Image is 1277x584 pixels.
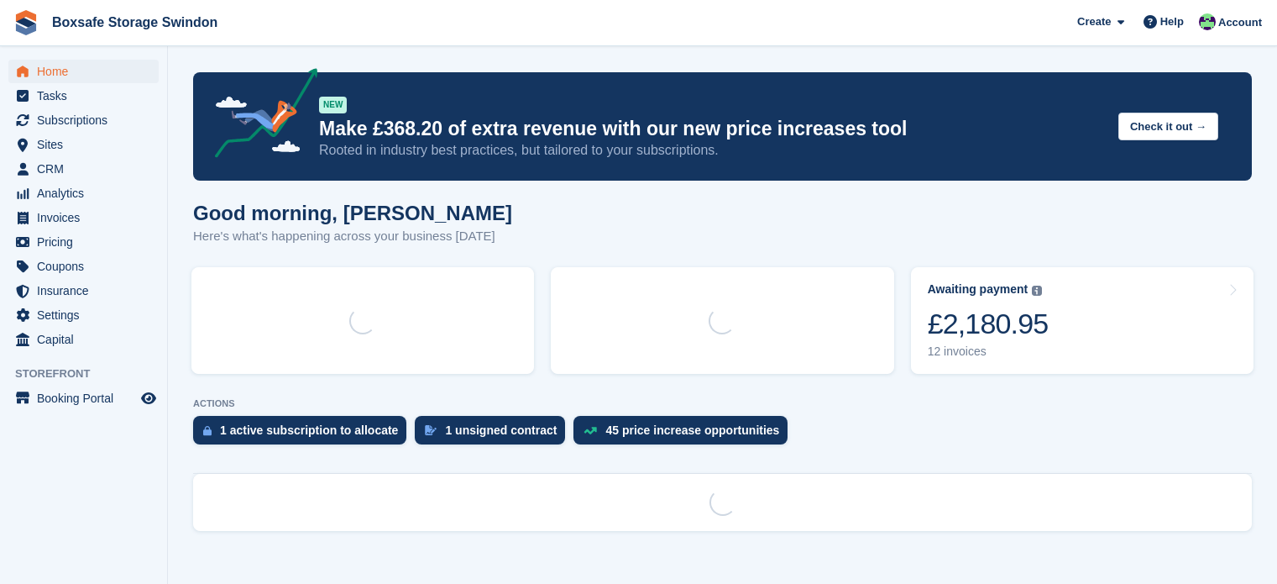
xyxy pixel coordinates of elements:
[928,345,1049,359] div: 12 invoices
[37,230,138,254] span: Pricing
[8,182,159,205] a: menu
[37,133,138,156] span: Sites
[911,267,1253,374] a: Awaiting payment £2,180.95 12 invoices
[37,303,138,327] span: Settings
[193,202,512,224] h1: Good morning, [PERSON_NAME]
[1077,13,1111,30] span: Create
[193,398,1252,409] p: ACTIONS
[8,387,159,410] a: menu
[139,388,159,408] a: Preview store
[8,230,159,254] a: menu
[8,279,159,303] a: menu
[1032,286,1042,296] img: icon-info-grey-7440780725fd019a000dd9b08b2336e03edf1995a4989e88bcd33f0948082b44.svg
[415,416,573,453] a: 1 unsigned contract
[37,60,138,83] span: Home
[201,68,318,164] img: price-adjustments-announcement-icon-8257ccfd72463d97f412b2fc003d46551f7dbcb40ab6d574587a9cd5c0d94...
[1118,113,1218,140] button: Check it out →
[37,182,138,205] span: Analytics
[193,227,512,246] p: Here's what's happening across your business [DATE]
[1218,14,1262,31] span: Account
[8,108,159,132] a: menu
[8,60,159,83] a: menu
[319,141,1105,160] p: Rooted in industry best practices, but tailored to your subscriptions.
[605,424,779,437] div: 45 price increase opportunities
[203,425,212,436] img: active_subscription_to_allocate_icon-d502201f5373d7db506a760aba3b589e785aa758c864c3986d89f69b8ff3...
[425,425,437,435] img: contract_signature_icon-13c848040528278c33f63329250d36e43548de30e8caae1d1a13099fd9432cc5.svg
[37,255,138,278] span: Coupons
[37,157,138,181] span: CRM
[319,97,347,113] div: NEW
[8,206,159,229] a: menu
[573,416,796,453] a: 45 price increase opportunities
[8,84,159,108] a: menu
[8,255,159,278] a: menu
[15,366,167,382] span: Storefront
[37,328,138,351] span: Capital
[220,424,398,437] div: 1 active subscription to allocate
[928,307,1049,341] div: £2,180.95
[1199,13,1216,30] img: Kim Virabi
[13,10,39,35] img: stora-icon-8386f47178a22dfd0bd8f6a31ec36ba5ce8667c1dd55bd0f319d3a0aa187defe.svg
[319,117,1105,141] p: Make £368.20 of extra revenue with our new price increases tool
[8,328,159,351] a: menu
[37,108,138,132] span: Subscriptions
[445,424,557,437] div: 1 unsigned contract
[193,416,415,453] a: 1 active subscription to allocate
[45,8,224,36] a: Boxsafe Storage Swindon
[8,303,159,327] a: menu
[8,157,159,181] a: menu
[8,133,159,156] a: menu
[584,427,597,434] img: price_increase_opportunities-93ffe204e8149a01c8c9dc8f82e8f89637d9d84a8eef4429ea346261dce0b2c0.svg
[1160,13,1184,30] span: Help
[37,206,138,229] span: Invoices
[37,279,138,303] span: Insurance
[37,387,138,410] span: Booking Portal
[37,84,138,108] span: Tasks
[928,282,1028,297] div: Awaiting payment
